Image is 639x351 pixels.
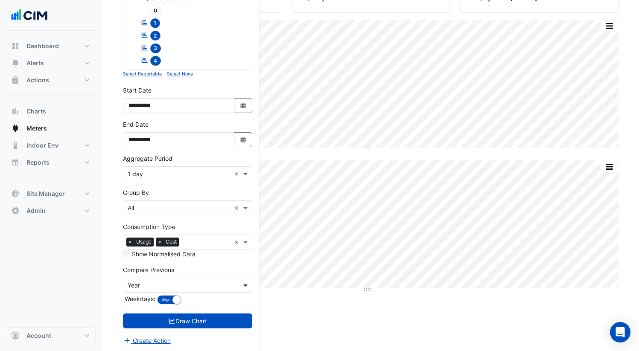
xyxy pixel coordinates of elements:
[26,331,51,340] span: Account
[7,55,96,72] button: Alerts
[234,203,241,212] span: Clear
[126,238,134,246] span: ×
[7,327,96,344] button: Account
[141,19,149,26] fa-icon: Reportable
[7,72,96,89] button: Actions
[141,32,149,39] fa-icon: Reportable
[11,59,20,67] app-icon: Alerts
[7,38,96,55] button: Dashboard
[123,294,155,303] label: Weekdays:
[610,322,630,342] div: Open Intercom Messenger
[150,6,161,15] span: 0
[123,222,175,231] label: Consumption Type
[141,57,149,64] fa-icon: Reportable
[163,238,179,246] span: Cost
[11,141,20,150] app-icon: Indoor Env
[234,238,241,247] span: Clear
[601,161,618,172] button: More Options
[134,238,154,246] span: Usage
[26,42,59,50] span: Dashboard
[601,20,618,31] button: More Options
[7,103,96,120] button: Charts
[26,76,49,84] span: Actions
[26,158,50,167] span: Reports
[123,86,152,95] label: Start Date
[239,102,247,109] fa-icon: Select Date
[11,158,20,167] app-icon: Reports
[167,70,193,78] button: Select None
[150,18,160,28] span: 1
[123,313,252,328] button: Draw Chart
[150,56,161,66] span: 4
[132,249,195,258] label: Show Normalised Data
[156,238,163,246] span: ×
[150,31,161,41] span: 2
[7,185,96,202] button: Site Manager
[123,70,162,78] button: Select Reportable
[7,120,96,137] button: Meters
[123,265,174,274] label: Compare Previous
[123,154,172,163] label: Aggregate Period
[26,141,58,150] span: Indoor Env
[26,59,44,67] span: Alerts
[123,120,149,129] label: End Date
[26,189,65,198] span: Site Manager
[26,107,46,116] span: Charts
[167,71,193,77] small: Select None
[7,154,96,171] button: Reports
[234,169,241,178] span: Clear
[239,136,247,143] fa-icon: Select Date
[11,107,20,116] app-icon: Charts
[123,188,149,197] label: Group By
[150,44,161,53] span: 3
[7,137,96,154] button: Indoor Env
[11,76,20,84] app-icon: Actions
[11,124,20,133] app-icon: Meters
[26,206,46,215] span: Admin
[123,336,171,345] button: Create Action
[141,44,149,51] fa-icon: Reportable
[10,7,49,24] img: Company Logo
[7,202,96,219] button: Admin
[11,206,20,215] app-icon: Admin
[26,124,47,133] span: Meters
[11,189,20,198] app-icon: Site Manager
[123,71,162,77] small: Select Reportable
[11,42,20,50] app-icon: Dashboard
